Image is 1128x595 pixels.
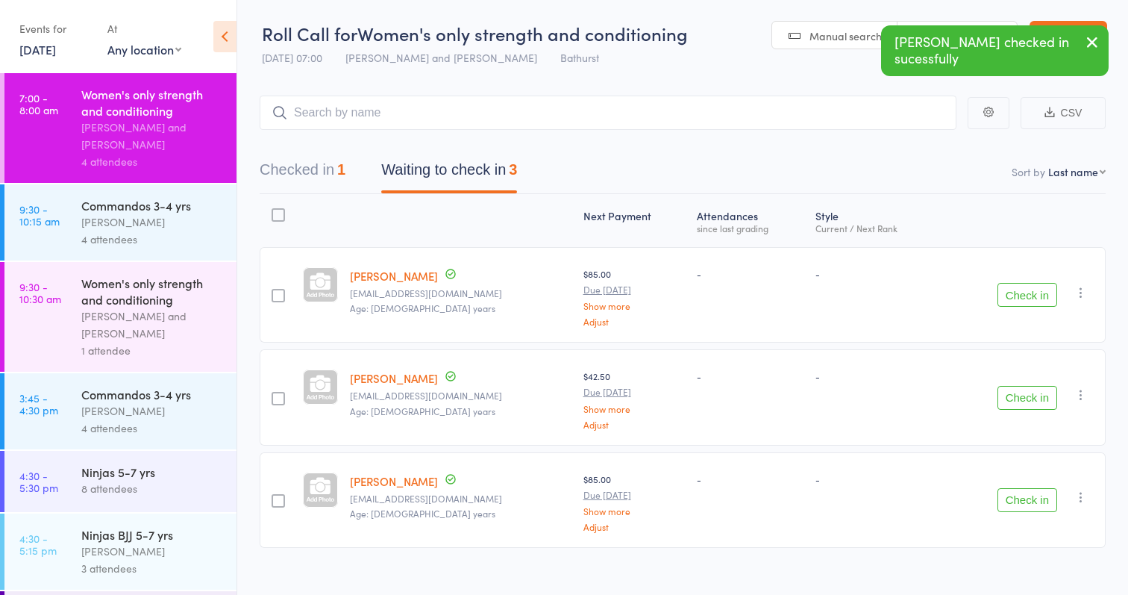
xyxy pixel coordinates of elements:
div: Current / Next Rank [815,223,937,233]
div: - [697,473,803,485]
a: 4:30 -5:15 pmNinjas BJJ 5-7 yrs[PERSON_NAME]3 attendees [4,514,236,590]
a: Show more [583,404,685,414]
div: Ninjas 5-7 yrs [81,464,224,480]
time: 4:30 - 5:30 pm [19,470,58,493]
span: Manual search [809,28,882,43]
a: 4:30 -5:30 pmNinjas 5-7 yrs8 attendees [4,451,236,512]
div: - [815,370,937,382]
div: 4 attendees [81,231,224,248]
div: Commandos 3-4 yrs [81,386,224,402]
span: [DATE] 07:00 [262,50,322,65]
div: - [697,370,803,382]
div: Events for [19,16,93,41]
div: [PERSON_NAME] and [PERSON_NAME] [81,119,224,153]
time: 4:30 - 5:15 pm [19,532,57,556]
div: - [815,473,937,485]
a: [PERSON_NAME] [350,370,438,386]
span: Age: [DEMOGRAPHIC_DATA] years [350,302,495,314]
time: 3:45 - 4:30 pm [19,392,58,416]
div: [PERSON_NAME] [81,402,224,420]
span: Women's only strength and conditioning [357,21,688,46]
div: since last grading [697,223,803,233]
div: 1 attendee [81,342,224,359]
div: 8 attendees [81,480,224,497]
time: 9:30 - 10:15 am [19,203,60,227]
span: Age: [DEMOGRAPHIC_DATA] years [350,405,495,417]
label: Sort by [1012,164,1045,179]
button: Checked in1 [260,154,345,193]
div: Women's only strength and conditioning [81,275,224,308]
a: Adjust [583,420,685,429]
div: Ninjas BJJ 5-7 yrs [81,526,224,543]
div: Atten­dances [691,201,809,240]
a: Adjust [583,522,685,532]
a: Exit roll call [1030,21,1107,51]
button: Waiting to check in3 [381,154,517,193]
a: [PERSON_NAME] [350,473,438,489]
div: Style [809,201,943,240]
button: Check in [997,283,1057,307]
div: 4 attendees [81,153,224,170]
div: Last name [1048,164,1098,179]
div: 3 [509,161,517,178]
time: 9:30 - 10:30 am [19,281,61,305]
div: Any location [107,41,181,57]
small: Due [DATE] [583,387,685,397]
button: CSV [1021,97,1106,129]
small: Brittanycollits@gmail.com [350,288,571,299]
small: Due [DATE] [583,284,685,295]
div: [PERSON_NAME] checked in sucessfully [881,25,1109,76]
div: [PERSON_NAME] [81,543,224,560]
div: [PERSON_NAME] and [PERSON_NAME] [81,308,224,342]
a: Adjust [583,317,685,326]
span: Bathurst [560,50,599,65]
a: [PERSON_NAME] [350,268,438,284]
div: $85.00 [583,267,685,326]
div: Commandos 3-4 yrs [81,197,224,214]
a: Show more [583,506,685,516]
div: - [815,267,937,280]
small: Due [DATE] [583,490,685,500]
div: At [107,16,181,41]
div: 4 attendees [81,420,224,437]
a: 3:45 -4:30 pmCommandos 3-4 yrs[PERSON_NAME]4 attendees [4,373,236,449]
span: Age: [DEMOGRAPHIC_DATA] years [350,507,495,520]
span: Roll Call for [262,21,357,46]
div: 3 attendees [81,560,224,577]
span: [PERSON_NAME] and [PERSON_NAME] [345,50,537,65]
a: [DATE] [19,41,56,57]
div: 1 [337,161,345,178]
div: $85.00 [583,473,685,532]
input: Search by name [260,96,956,130]
div: $42.50 [583,370,685,429]
button: Check in [997,386,1057,410]
div: Women's only strength and conditioning [81,86,224,119]
div: - [697,267,803,280]
a: 9:30 -10:30 amWomen's only strength and conditioning[PERSON_NAME] and [PERSON_NAME]1 attendee [4,262,236,372]
time: 7:00 - 8:00 am [19,92,58,116]
small: Brizida1987@hotmail.com [350,390,571,401]
a: Show more [583,301,685,311]
small: jerlainedelosreyes@gmail.com [350,493,571,504]
a: 9:30 -10:15 amCommandos 3-4 yrs[PERSON_NAME]4 attendees [4,184,236,261]
a: 7:00 -8:00 amWomen's only strength and conditioning[PERSON_NAME] and [PERSON_NAME]4 attendees [4,73,236,183]
div: Next Payment [577,201,691,240]
button: Check in [997,488,1057,512]
div: [PERSON_NAME] [81,214,224,231]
